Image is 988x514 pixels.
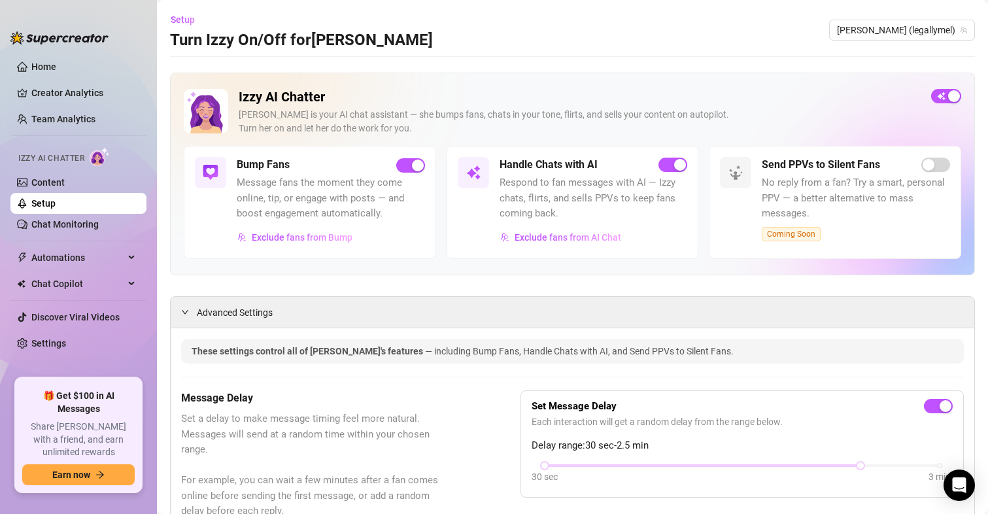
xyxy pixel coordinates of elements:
img: svg%3e [237,233,247,242]
h2: Izzy AI Chatter [239,89,921,105]
img: svg%3e [728,165,743,180]
a: Discover Viral Videos [31,312,120,322]
h5: Send PPVs to Silent Fans [762,157,880,173]
img: Chat Copilot [17,279,26,288]
strong: Set Message Delay [532,400,617,412]
span: Each interaction will get a random delay from the range below. [532,415,953,429]
img: svg%3e [203,165,218,180]
img: svg%3e [500,233,509,242]
h5: Bump Fans [237,157,290,173]
span: Share [PERSON_NAME] with a friend, and earn unlimited rewards [22,420,135,459]
span: Advanced Settings [197,305,273,320]
span: thunderbolt [17,252,27,263]
span: Respond to fan messages with AI — Izzy chats, flirts, and sells PPVs to keep fans coming back. [500,175,688,222]
img: Izzy AI Chatter [184,89,228,133]
span: Coming Soon [762,227,821,241]
span: Message fans the moment they come online, tip, or engage with posts — and boost engagement automa... [237,175,425,222]
span: Automations [31,247,124,268]
a: Creator Analytics [31,82,136,103]
img: logo-BBDzfeDw.svg [10,31,109,44]
span: Setup [171,14,195,25]
div: [PERSON_NAME] is your AI chat assistant — she bumps fans, chats in your tone, flirts, and sells y... [239,108,921,135]
span: arrow-right [95,470,105,479]
a: Home [31,61,56,72]
span: Chat Copilot [31,273,124,294]
span: — including Bump Fans, Handle Chats with AI, and Send PPVs to Silent Fans. [425,346,734,356]
img: AI Chatter [90,147,110,166]
a: Content [31,177,65,188]
div: expanded [181,305,197,319]
div: 30 sec [532,470,558,484]
a: Chat Monitoring [31,219,99,230]
img: svg%3e [466,165,481,180]
span: Earn now [52,470,90,480]
div: 3 min [928,470,951,484]
button: Exclude fans from AI Chat [500,227,622,248]
span: Izzy AI Chatter [18,152,84,165]
span: Exclude fans from Bump [252,232,352,243]
span: team [960,26,968,34]
button: Earn nowarrow-right [22,464,135,485]
h5: Message Delay [181,390,455,406]
h3: Turn Izzy On/Off for [PERSON_NAME] [170,30,433,51]
span: Melanie (legallymel) [837,20,967,40]
span: These settings control all of [PERSON_NAME]'s features [192,346,425,356]
span: Exclude fans from AI Chat [515,232,621,243]
a: Team Analytics [31,114,95,124]
button: Exclude fans from Bump [237,227,353,248]
span: No reply from a fan? Try a smart, personal PPV — a better alternative to mass messages. [762,175,950,222]
button: Setup [170,9,205,30]
span: expanded [181,308,189,316]
a: Settings [31,338,66,349]
span: Delay range: 30 sec - 2.5 min [532,438,953,454]
div: Open Intercom Messenger [944,470,975,501]
h5: Handle Chats with AI [500,157,598,173]
a: Setup [31,198,56,209]
span: 🎁 Get $100 in AI Messages [22,390,135,415]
